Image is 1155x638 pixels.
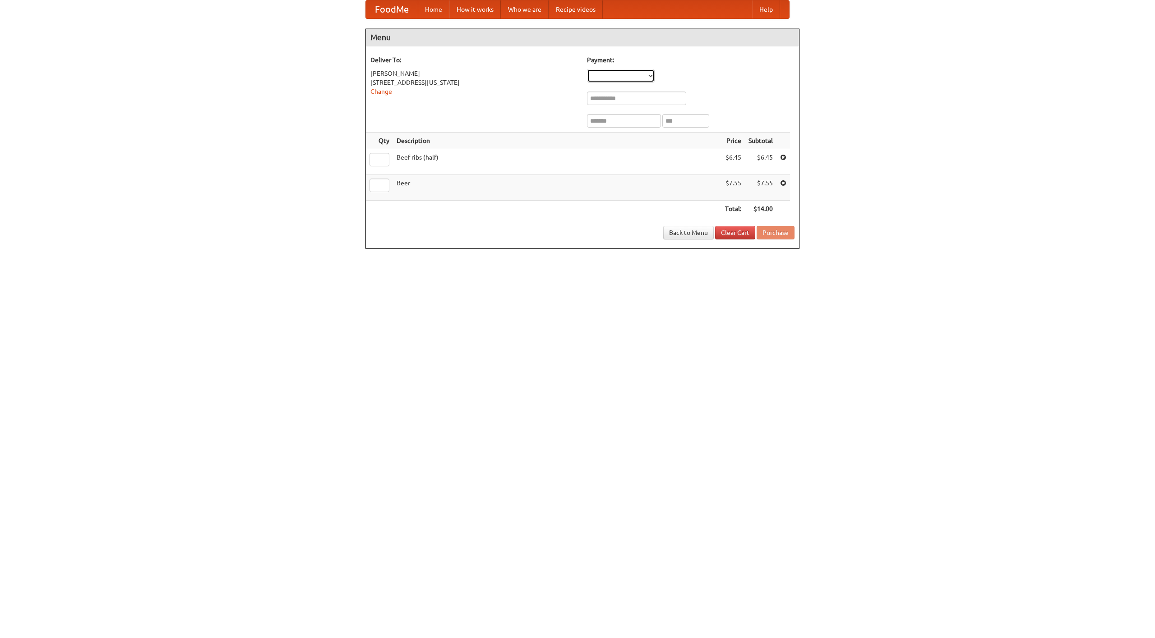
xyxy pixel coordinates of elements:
[587,55,795,64] h5: Payment:
[393,175,721,201] td: Beer
[449,0,501,18] a: How it works
[366,133,393,149] th: Qty
[418,0,449,18] a: Home
[549,0,603,18] a: Recipe videos
[501,0,549,18] a: Who we are
[745,175,776,201] td: $7.55
[393,149,721,175] td: Beef ribs (half)
[745,133,776,149] th: Subtotal
[663,226,714,239] a: Back to Menu
[745,201,776,217] th: $14.00
[393,133,721,149] th: Description
[366,28,799,46] h4: Menu
[757,226,795,239] button: Purchase
[370,55,578,64] h5: Deliver To:
[370,88,392,95] a: Change
[370,69,578,78] div: [PERSON_NAME]
[366,0,418,18] a: FoodMe
[752,0,780,18] a: Help
[721,149,745,175] td: $6.45
[721,133,745,149] th: Price
[721,175,745,201] td: $7.55
[721,201,745,217] th: Total:
[715,226,755,239] a: Clear Cart
[745,149,776,175] td: $6.45
[370,78,578,87] div: [STREET_ADDRESS][US_STATE]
